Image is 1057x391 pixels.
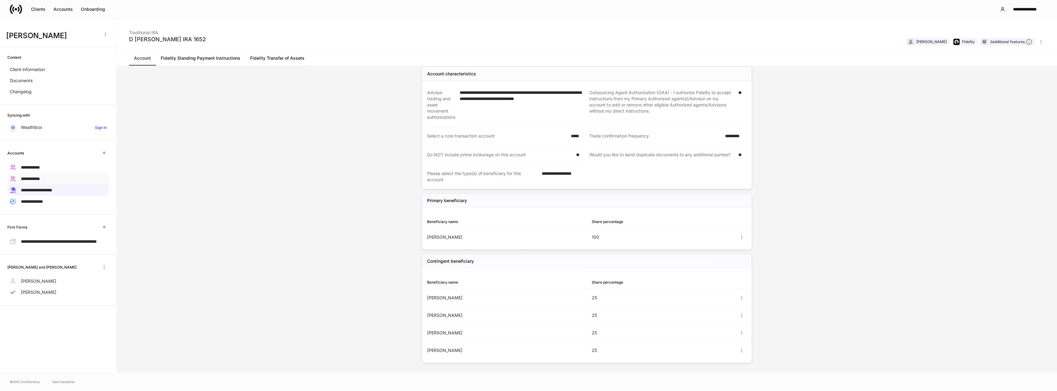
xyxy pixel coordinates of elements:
div: Select a core transaction account [427,133,567,139]
a: [PERSON_NAME] [7,287,109,298]
a: Client information [7,64,109,75]
div: 25 [592,312,597,318]
div: Beneficiary name [427,279,587,285]
a: Documents [7,75,109,86]
div: [PERSON_NAME] [916,39,947,45]
h6: Syncing with [7,112,30,118]
a: Changelog [7,86,109,97]
span: © 2025 OneAdvisory [10,379,40,384]
h5: Contingent beneficiary [427,258,474,264]
div: Traditional IRA [129,26,206,36]
div: Please select the type(s) of beneficiary for this account [427,170,538,183]
div: Accounts [53,6,73,12]
div: 25 [592,347,597,353]
div: Account characteristics [427,71,476,77]
p: Changelog [10,89,32,95]
div: Do NOT include prime brokerage on this account [427,152,572,158]
div: 2 additional features [990,39,1032,45]
button: Accounts [49,4,77,14]
h5: Primary beneficiary [427,197,467,204]
div: Outsourcing Agent Authorization (OAA) - I authorize Fidelity to accept instructions from my Prima... [589,90,735,120]
p: Documents [10,78,33,84]
div: Share percentage [592,219,623,225]
div: Would you like to send duplicate documents to any additional parties? [589,152,735,158]
h6: Firm Forms [7,224,27,230]
h6: [PERSON_NAME] and [PERSON_NAME] [7,264,77,270]
h6: Sign in [95,125,107,130]
div: [PERSON_NAME] [427,295,587,301]
div: [PERSON_NAME] [427,330,587,336]
button: Clients [27,4,49,14]
div: 25 [592,330,597,336]
a: Data Disclaimer [52,379,75,384]
div: [PERSON_NAME] [427,234,587,240]
p: [PERSON_NAME] [21,289,56,295]
p: Wealthbox [21,124,42,130]
div: 100 [592,234,599,240]
p: [PERSON_NAME] [21,278,56,284]
div: Clients [31,6,45,12]
div: Onboarding [81,6,105,12]
a: Fidelity Standing Payment Instructions [156,51,245,66]
h3: [PERSON_NAME] [6,31,98,41]
div: Advisor trading and asset movement authorizations [427,90,456,120]
div: Share percentage [592,279,623,285]
div: Fidelity [962,39,975,45]
div: [PERSON_NAME] [427,347,587,353]
div: D [PERSON_NAME] IRA 1652 [129,36,206,43]
button: Onboarding [77,4,109,14]
div: Beneficiary name [427,219,587,225]
a: Account [129,51,156,66]
h6: Accounts [7,150,24,156]
a: [PERSON_NAME] [7,276,109,287]
div: Trade confirmation frequency [589,133,721,139]
div: 25 [592,295,597,301]
h6: Content [7,54,21,60]
a: WealthboxSign in [7,122,109,133]
div: [PERSON_NAME] [427,312,587,318]
a: Fidelity Transfer of Assets [245,51,309,66]
p: Client information [10,66,45,73]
